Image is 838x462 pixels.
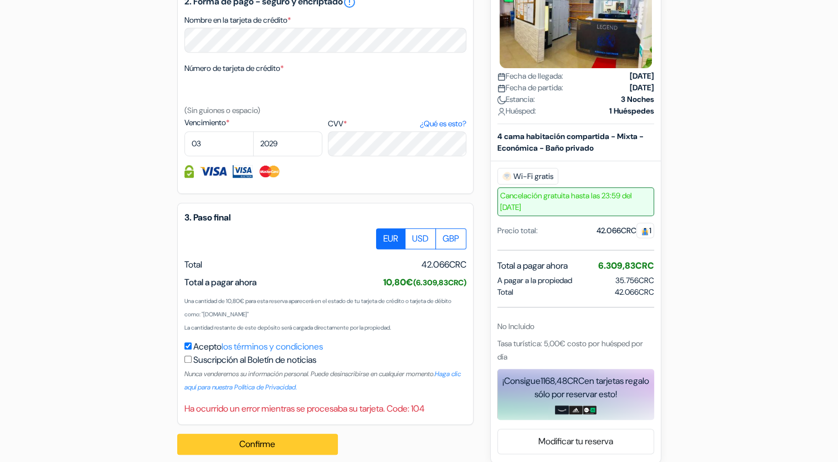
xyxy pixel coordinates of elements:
[497,131,644,153] b: 4 cama habitación compartida - Mixta - Económica - Baño privado
[328,118,466,130] label: CVV
[609,105,654,117] strong: 1 Huéspedes
[497,70,563,82] span: Fecha de llegada:
[497,225,538,237] div: Precio total:
[569,405,583,414] img: adidas-card.png
[177,434,338,455] button: Confirme
[621,94,654,105] strong: 3 Noches
[641,227,649,235] img: guest.svg
[636,223,654,238] span: 1
[497,94,535,105] span: Estancia:
[630,82,654,94] strong: [DATE]
[497,84,506,93] img: calendar.svg
[435,228,466,249] label: GBP
[497,82,563,94] span: Fecha de partida:
[497,374,654,401] div: ¡Consigue en tarjetas regalo sólo por reservar esto!
[597,225,654,237] div: 42.066CRC
[405,228,436,249] label: USD
[184,165,194,178] img: Información de la Tarjeta de crédito totalmente protegida y encriptada
[376,228,405,249] label: EUR
[497,259,568,273] span: Total a pagar ahora
[497,187,654,216] span: Cancelación gratuita hasta las 23:59 del [DATE]
[555,405,569,414] img: amazon-card-no-text.png
[184,402,466,415] div: Ha ocurrido un error mientras se procesaba su tarjeta. Code: 104
[184,324,391,331] small: La cantidad restante de este depósito será cargada directamente por la propiedad.
[184,259,202,270] span: Total
[497,321,654,332] div: No Incluido
[419,118,466,130] a: ¿Qué es esto?
[383,276,466,288] span: 10,80€
[498,431,654,452] a: Modificar tu reserva
[184,63,284,74] label: Número de tarjeta de crédito
[421,258,466,271] span: 42.066CRC
[184,117,322,129] label: Vencimiento
[630,70,654,82] strong: [DATE]
[184,105,260,115] small: (Sin guiones o espacio)
[502,172,511,181] img: free_wifi.svg
[184,297,451,318] small: Una cantidad de 10,80€ para esta reserva aparecerá en el estado de tu tarjeta de crédito o tarjet...
[497,275,572,286] span: A pagar a la propiedad
[497,105,536,117] span: Huésped:
[222,341,323,352] a: los términos y condiciones
[184,369,461,392] small: Nunca venderemos su información personal. Puede desinscribirse en cualquier momento.
[497,96,506,104] img: moon.svg
[497,107,506,116] img: user_icon.svg
[497,168,558,184] span: Wi-Fi gratis
[184,369,461,392] a: Haga clic aquí para nuestra Política de Privacidad.
[193,340,323,353] label: Acepto
[615,275,654,285] span: 35.756CRC
[258,165,281,178] img: Master Card
[413,278,466,288] small: (6.309,83CRC)
[541,375,584,387] span: 1168,48CRC
[233,165,253,178] img: Visa Electron
[583,405,597,414] img: uber-uber-eats-card.png
[184,276,256,288] span: Total a pagar ahora
[377,228,466,249] div: Basic radio toggle button group
[193,353,316,367] label: Suscripción al Boletín de noticias
[497,338,643,362] span: Tasa turística: 5,00€ costo por huésped por día
[598,260,654,271] span: 6.309,83CRC
[497,73,506,81] img: calendar.svg
[497,286,513,298] span: Total
[199,165,227,178] img: Visa
[184,212,466,223] h5: 3. Paso final
[615,286,654,298] span: 42.066CRC
[184,14,291,26] label: Nombre en la tarjeta de crédito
